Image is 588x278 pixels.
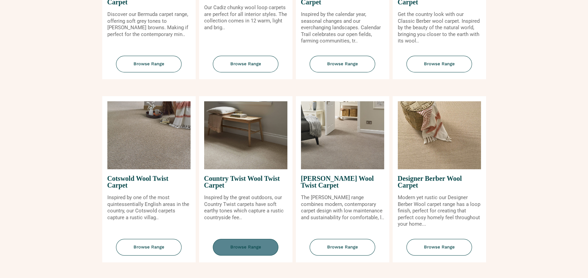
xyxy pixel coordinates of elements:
p: Get the country look with our Classic Berber wool carpet. Inspired by the beauty of the natural w... [398,11,481,45]
a: Browse Range [102,239,196,262]
a: Browse Range [393,56,486,79]
p: Inspired by the calendar year, seasonal changes and our everchanging landscapes. Calendar Trail c... [301,11,384,45]
img: Designer Berber Wool Carpet [398,101,481,169]
p: Inspired by one of the most quintessentially English areas in the country, our Cotswold carpets c... [107,194,191,221]
span: [PERSON_NAME] Wool Twist Carpet [301,169,384,194]
img: Cotswold Wool Twist Carpet [107,101,191,169]
p: Our Cadiz chunky wool loop carpets are perfect for all interior styles. The collection comes in 1... [204,4,287,31]
span: Browse Range [407,56,472,72]
span: Browse Range [407,239,472,256]
span: Country Twist Wool Twist Carpet [204,169,287,194]
span: Browse Range [213,239,279,256]
p: Discover our Bermuda carpet range, offering soft grey tones to [PERSON_NAME] browns. Making if pe... [107,11,191,38]
a: Browse Range [393,239,486,262]
a: Browse Range [296,239,389,262]
span: Browse Range [116,56,182,72]
span: Browse Range [116,239,182,256]
span: Cotswold Wool Twist Carpet [107,169,191,194]
p: The [PERSON_NAME] range combines modern, contemporary carpet design with low maintenance and sust... [301,194,384,221]
a: Browse Range [199,239,292,262]
span: Browse Range [310,56,375,72]
span: Designer Berber Wool Carpet [398,169,481,194]
p: Modern yet rustic our Designer Berber Wool carpet range has a loop finish, perfect for creating t... [398,194,481,228]
p: Inspired by the great outdoors, our Country Twist carpets have soft earthy tones which capture a ... [204,194,287,221]
a: Browse Range [102,56,196,79]
img: Craven Wool Twist Carpet [301,101,384,169]
span: Browse Range [310,239,375,256]
img: Country Twist Wool Twist Carpet [204,101,287,169]
a: Browse Range [199,56,292,79]
a: Browse Range [296,56,389,79]
span: Browse Range [213,56,279,72]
